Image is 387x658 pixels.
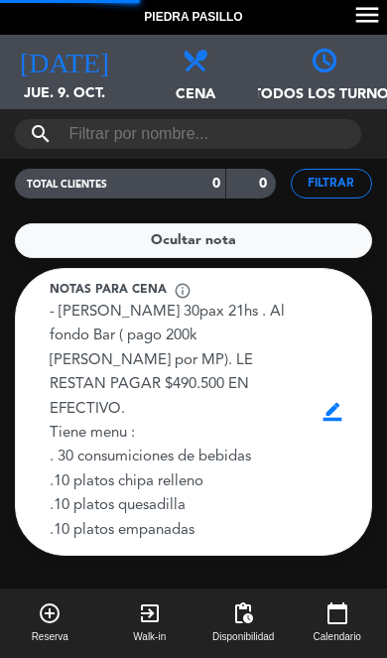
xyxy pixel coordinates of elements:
span: Reserva [32,629,68,645]
span: TOTAL CLIENTES [27,180,107,190]
i: [DATE] [20,45,109,72]
span: Notas para cena [50,281,167,301]
button: exit_to_appWalk-in [100,589,200,658]
i: exit_to_app [138,601,162,625]
span: Piedra Pasillo [144,8,242,28]
span: Ocultar nota [151,229,236,252]
span: pending_actions [231,601,255,625]
span: Walk-in [133,629,166,645]
i: add_circle_outline [38,601,62,625]
i: calendar_today [325,601,349,625]
button: Filtrar [291,169,373,198]
input: Filtrar por nombre... [66,119,309,149]
strong: 0 [259,177,271,191]
i: search [29,122,53,146]
span: border_color [314,393,352,431]
span: info_outline [174,282,192,300]
span: Calendario [314,629,361,645]
strong: 0 [212,177,220,191]
span: - [PERSON_NAME] 30pax 21hs . Al fondo Bar ( pago 200k [PERSON_NAME] por MP). LE RESTAN PAGAR $490... [50,305,289,538]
